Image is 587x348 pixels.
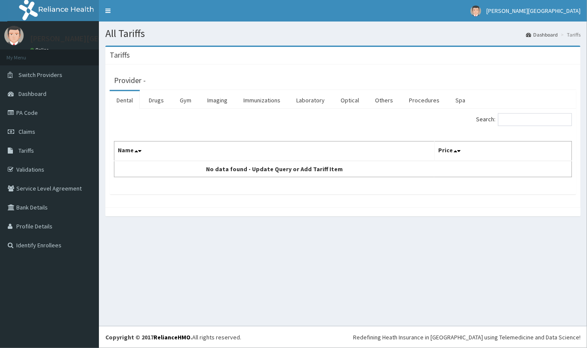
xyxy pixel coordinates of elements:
[110,51,130,59] h3: Tariffs
[30,47,51,53] a: Online
[105,333,192,341] strong: Copyright © 2017 .
[289,91,332,109] a: Laboratory
[4,26,24,45] img: User Image
[368,91,400,109] a: Others
[526,31,558,38] a: Dashboard
[18,90,46,98] span: Dashboard
[476,113,572,126] label: Search:
[173,91,198,109] a: Gym
[114,161,435,177] td: No data found - Update Query or Add Tariff Item
[486,7,581,15] span: [PERSON_NAME][GEOGRAPHIC_DATA]
[18,71,62,79] span: Switch Providers
[154,333,191,341] a: RelianceHMO
[18,128,35,136] span: Claims
[334,91,366,109] a: Optical
[353,333,581,342] div: Redefining Heath Insurance in [GEOGRAPHIC_DATA] using Telemedicine and Data Science!
[498,113,572,126] input: Search:
[18,147,34,154] span: Tariffs
[110,91,140,109] a: Dental
[142,91,171,109] a: Drugs
[200,91,234,109] a: Imaging
[30,35,157,43] p: [PERSON_NAME][GEOGRAPHIC_DATA]
[105,28,581,39] h1: All Tariffs
[237,91,287,109] a: Immunizations
[99,326,587,348] footer: All rights reserved.
[114,77,146,84] h3: Provider -
[114,142,435,161] th: Name
[470,6,481,16] img: User Image
[449,91,472,109] a: Spa
[434,142,572,161] th: Price
[402,91,446,109] a: Procedures
[559,31,581,38] li: Tariffs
